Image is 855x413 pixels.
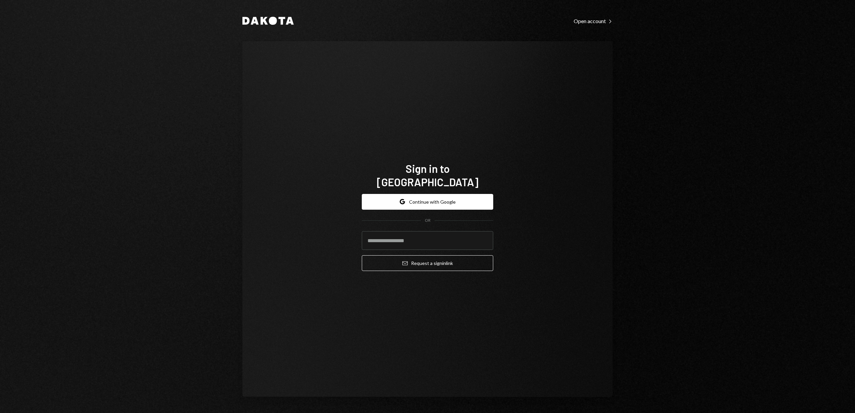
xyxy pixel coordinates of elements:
[425,218,431,223] div: OR
[362,194,493,210] button: Continue with Google
[574,18,613,24] div: Open account
[362,255,493,271] button: Request a signinlink
[574,17,613,24] a: Open account
[362,162,493,189] h1: Sign in to [GEOGRAPHIC_DATA]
